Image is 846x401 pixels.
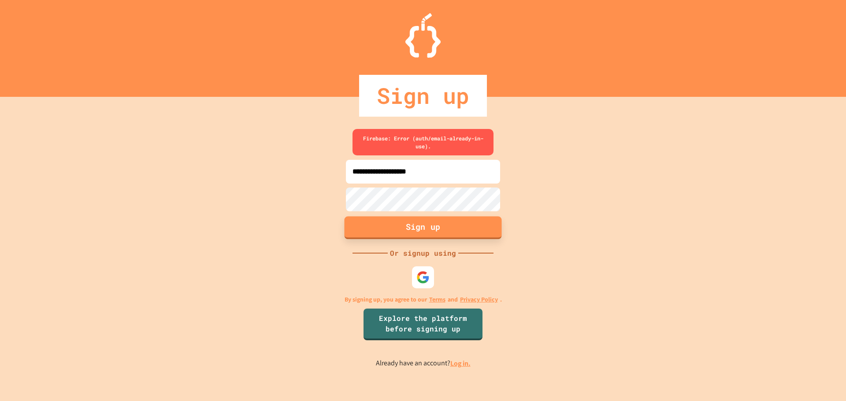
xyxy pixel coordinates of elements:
p: Already have an account? [376,358,471,369]
p: By signing up, you agree to our and . [345,295,502,304]
div: Or signup using [388,248,458,258]
a: Log in. [450,359,471,368]
img: Logo.svg [405,13,441,58]
a: Terms [429,295,445,304]
div: Firebase: Error (auth/email-already-in-use). [352,129,493,155]
img: google-icon.svg [416,271,430,284]
a: Explore the platform before signing up [364,309,482,340]
div: Sign up [359,75,487,117]
a: Privacy Policy [460,295,498,304]
button: Sign up [345,216,502,239]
